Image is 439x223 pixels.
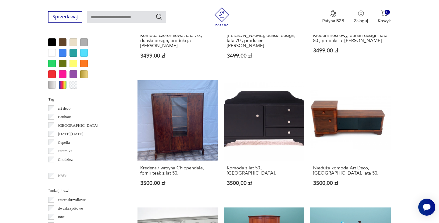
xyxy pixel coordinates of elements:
p: Tag [48,96,123,103]
button: Patyna B2B [322,10,344,24]
p: art deco [58,105,71,112]
p: dwuskrzydłowe [58,205,83,212]
p: 3499,00 zł [313,48,388,53]
a: Ikona medaluPatyna B2B [322,10,344,24]
button: Szukaj [155,13,163,20]
h3: Komoda z lat 50., [GEOGRAPHIC_DATA]. [227,165,302,176]
iframe: Smartsupp widget button [418,199,435,216]
button: 0Koszyk [378,10,391,24]
h3: Nieduża komoda Art Deco, [GEOGRAPHIC_DATA], lata 50. [313,165,388,176]
img: Patyna - sklep z meblami i dekoracjami vintage [213,7,231,26]
button: Sprzedawaj [48,11,82,23]
h3: Kredens / witryna Chippendale, fornir teak z lat 50. [140,165,215,176]
p: Patyna B2B [322,18,344,24]
a: Kredens / witryna Chippendale, fornir teak z lat 50.Kredens / witryna Chippendale, fornir teak z ... [137,80,218,197]
h3: Kredens sosnowy, duński design, lata 80., produkcja: [PERSON_NAME] [313,33,388,43]
p: Chodzież [58,156,73,163]
p: inne [58,214,65,220]
a: Nieduża komoda Art Deco, Polska, lata 50.Nieduża komoda Art Deco, [GEOGRAPHIC_DATA], lata 50.3500... [310,80,391,197]
p: 3500,00 zł [227,181,302,186]
p: Rodzaj drzwi [48,187,123,194]
img: Ikona medalu [330,10,336,17]
p: Zaloguj [354,18,368,24]
h3: [PERSON_NAME], duński design, lata 70., producent: [PERSON_NAME] [227,33,302,48]
p: Koszyk [378,18,391,24]
p: 3499,00 zł [140,53,215,58]
h3: Komoda czereśniowa, lata 70., duński design, produkcja: [PERSON_NAME] [140,33,215,48]
p: Ćmielów [58,165,73,172]
p: ceramika [58,148,73,154]
img: Ikona koszyka [381,10,387,16]
a: Komoda z lat 50., Polska.Komoda z lat 50., [GEOGRAPHIC_DATA].3500,00 zł [224,80,304,197]
p: czteroskrzydłowe [58,196,86,203]
p: 3500,00 zł [140,181,215,186]
p: [DATE][DATE] [58,131,84,137]
p: 3500,00 zł [313,181,388,186]
a: Sprzedawaj [48,15,82,19]
p: Cepelia [58,139,70,146]
img: Ikonka użytkownika [358,10,364,16]
p: Nóżki [58,172,68,179]
div: 0 [385,10,390,15]
p: 3499,00 zł [227,53,302,58]
button: Zaloguj [354,10,368,24]
p: [GEOGRAPHIC_DATA] [58,122,98,129]
p: Bauhaus [58,114,72,120]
